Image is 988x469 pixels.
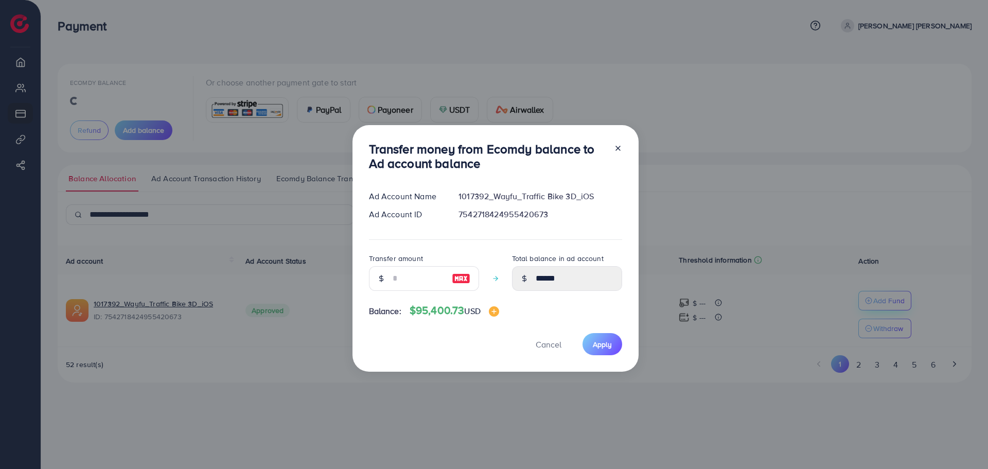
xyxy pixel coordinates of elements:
h3: Transfer money from Ecomdy balance to Ad account balance [369,142,606,171]
div: 7542718424955420673 [450,209,630,220]
span: Apply [593,339,612,350]
span: USD [464,305,480,317]
button: Apply [583,333,622,355]
label: Transfer amount [369,253,423,264]
div: 1017392_Wayfu_Traffic Bike 3D_iOS [450,190,630,202]
iframe: Chat [944,423,980,461]
span: Cancel [536,339,561,350]
h4: $95,400.73 [410,304,499,317]
div: Ad Account Name [361,190,451,202]
button: Cancel [523,333,574,355]
div: Ad Account ID [361,209,451,220]
img: image [489,306,499,317]
span: Balance: [369,305,401,317]
label: Total balance in ad account [512,253,604,264]
img: image [452,272,470,285]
